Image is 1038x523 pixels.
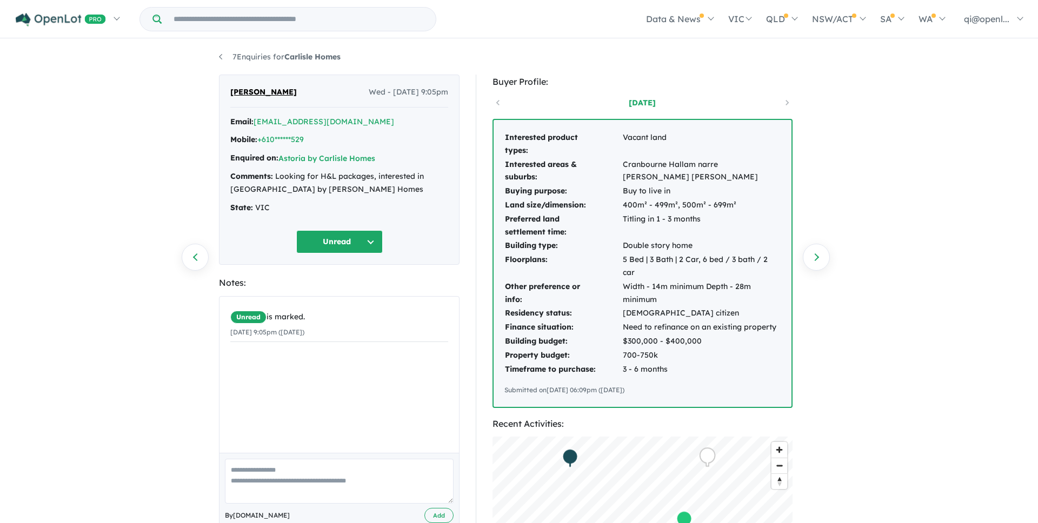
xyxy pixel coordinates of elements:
td: Buy to live in [622,184,781,198]
td: 400m² - 499m², 500m² - 699m² [622,198,781,212]
span: Unread [230,311,267,324]
a: [EMAIL_ADDRESS][DOMAIN_NAME] [254,117,394,126]
span: Reset bearing to north [771,474,787,489]
button: Unread [296,230,383,253]
td: Floorplans: [504,253,622,280]
td: 5 Bed | 3 Bath | 2 Car, 6 bed / 3 bath / 2 car [622,253,781,280]
div: Buyer Profile: [493,75,793,89]
td: Property budget: [504,348,622,363]
td: Finance situation: [504,320,622,334]
div: is marked. [230,311,448,324]
td: Other preference or info: [504,280,622,307]
td: Titling in 1 - 3 months [622,212,781,239]
strong: Comments: [230,171,273,181]
td: Building budget: [504,334,622,348]
td: 700-750k [622,348,781,363]
span: [PERSON_NAME] [230,86,297,99]
img: Openlot PRO Logo White [16,13,106,26]
td: Interested product types: [504,131,622,158]
div: VIC [230,202,448,214]
div: Map marker [700,447,716,467]
td: Building type: [504,239,622,253]
input: Try estate name, suburb, builder or developer [164,8,434,31]
strong: Email: [230,117,254,126]
strong: Mobile: [230,135,257,144]
td: Interested areas & suburbs: [504,158,622,185]
td: Vacant land [622,131,781,158]
strong: Enquired on: [230,153,278,163]
strong: Carlisle Homes [284,52,341,62]
td: $300,000 - $400,000 [622,334,781,348]
td: Cranbourne Hallam narre [PERSON_NAME] [PERSON_NAME] [622,158,781,185]
td: Need to refinance on an existing property [622,320,781,334]
small: [DATE] 9:05pm ([DATE]) [230,328,304,336]
div: Map marker [562,448,578,468]
span: By [DOMAIN_NAME] [225,510,290,521]
div: Submitted on [DATE] 06:09pm ([DATE]) [504,385,781,395]
button: Zoom out [771,458,787,473]
td: Land size/dimension: [504,198,622,212]
button: Astoria by Carlisle Homes [278,153,375,164]
td: Double story home [622,239,781,253]
td: Width - 14m minimum Depth - 28m minimum [622,280,781,307]
button: Reset bearing to north [771,473,787,489]
nav: breadcrumb [219,51,819,64]
button: Zoom in [771,442,787,458]
a: Astoria by Carlisle Homes [278,153,375,163]
div: Looking for H&L packages, interested in [GEOGRAPHIC_DATA] by [PERSON_NAME] Homes [230,170,448,196]
a: [DATE] [596,97,688,108]
td: Preferred land settlement time: [504,212,622,239]
td: Buying purpose: [504,184,622,198]
td: Timeframe to purchase: [504,363,622,377]
a: 7Enquiries forCarlisle Homes [219,52,341,62]
td: 3 - 6 months [622,363,781,377]
td: [DEMOGRAPHIC_DATA] citizen [622,306,781,320]
div: Notes: [219,276,460,290]
span: Wed - [DATE] 9:05pm [369,86,448,99]
td: Residency status: [504,306,622,320]
span: qi@openl... [964,14,1009,24]
strong: State: [230,203,253,212]
div: Recent Activities: [493,417,793,431]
